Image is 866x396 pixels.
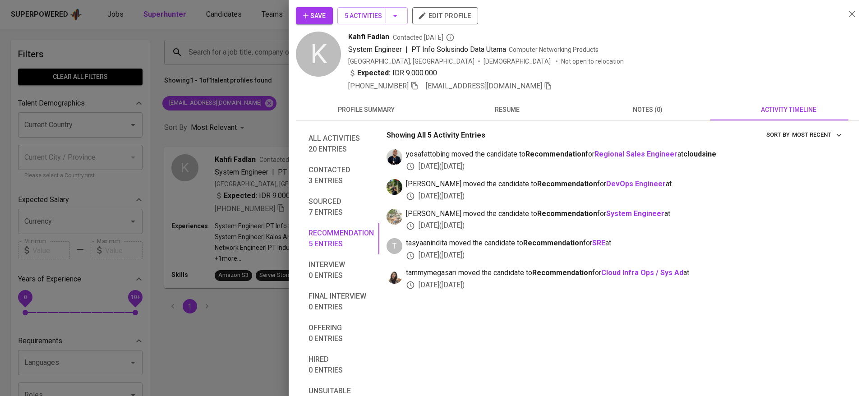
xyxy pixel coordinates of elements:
span: [PHONE_NUMBER] [348,82,409,90]
span: Sourced 7 entries [309,196,374,218]
div: [DATE] ( [DATE] ) [406,250,844,261]
svg: By Batam recruiter [446,33,455,42]
span: 5 Activities [345,10,401,22]
img: nadhira.safa@glints.com [387,179,402,195]
span: Interview 0 entries [309,259,374,281]
span: Recommendation 5 entries [309,228,374,249]
a: Regional Sales Engineer [594,150,677,158]
img: tammy.megasari@glints.com [387,268,402,284]
span: notes (0) [583,104,713,115]
div: IDR 9.000.000 [348,68,437,78]
p: Showing All 5 Activity Entries [387,130,485,141]
a: DevOps Engineer [606,180,666,188]
a: edit profile [412,12,478,19]
span: | [405,44,408,55]
span: Most Recent [792,130,842,140]
img: widya.ranika@glints.com [387,209,402,225]
div: [GEOGRAPHIC_DATA], [GEOGRAPHIC_DATA] [348,57,474,66]
button: sort by [790,128,844,142]
span: yosafattobing moved the candidate to for at [406,149,844,160]
div: [DATE] ( [DATE] ) [406,221,844,231]
span: profile summary [301,104,431,115]
span: All activities 20 entries [309,133,374,155]
span: Hired 0 entries [309,354,374,376]
span: PT Info Solusindo Data Utama [411,45,506,54]
span: tasyaanindita moved the candidate to for at [406,238,844,249]
b: Recommendation [532,268,592,277]
div: T [387,238,402,254]
span: resume [442,104,572,115]
b: Recommendation [537,209,597,218]
b: Recommendation [525,150,585,158]
span: Save [303,10,326,22]
span: System Engineer [348,45,402,54]
a: SRE [592,239,605,247]
button: 5 Activities [337,7,408,24]
span: activity timeline [723,104,853,115]
span: tammymegasari moved the candidate to for at [406,268,844,278]
span: Computer Networking Products [509,46,599,53]
span: Kahfi Fadlan [348,32,389,42]
span: Contacted [DATE] [393,33,455,42]
span: edit profile [419,10,471,22]
b: Expected: [357,68,391,78]
span: [PERSON_NAME] moved the candidate to for at [406,209,844,219]
span: sort by [766,131,790,138]
a: System Engineer [606,209,664,218]
span: Offering 0 entries [309,322,374,344]
div: [DATE] ( [DATE] ) [406,161,844,172]
img: yosafat@glints.com [387,149,402,165]
span: Contacted 3 entries [309,165,374,186]
button: edit profile [412,7,478,24]
div: K [296,32,341,77]
div: [DATE] ( [DATE] ) [406,191,844,202]
span: Final interview 0 entries [309,291,374,313]
span: cloudsine [683,150,716,158]
b: Recommendation [537,180,597,188]
span: [DEMOGRAPHIC_DATA] [484,57,552,66]
b: Recommendation [523,239,583,247]
span: [PERSON_NAME] moved the candidate to for at [406,179,844,189]
p: Not open to relocation [561,57,624,66]
div: [DATE] ( [DATE] ) [406,280,844,290]
span: [EMAIL_ADDRESS][DOMAIN_NAME] [426,82,542,90]
button: Save [296,7,333,24]
a: Cloud Infra Ops / Sys Ad [601,268,683,277]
